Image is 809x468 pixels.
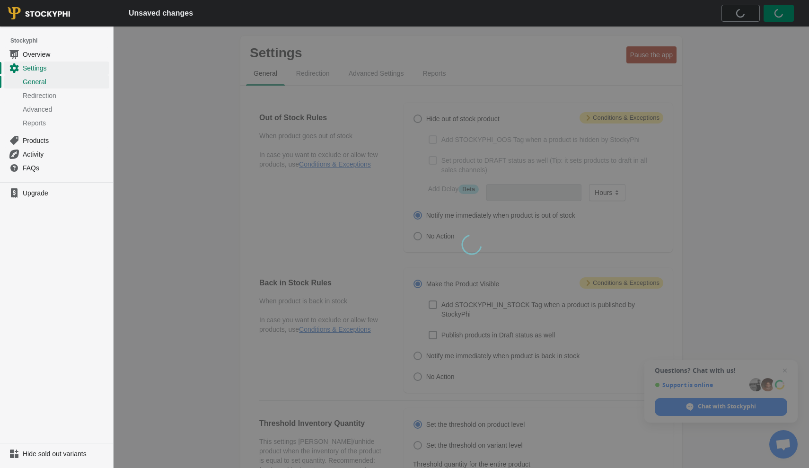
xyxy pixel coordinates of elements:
h2: Unsaved changes [129,8,193,19]
a: Advanced [4,102,109,116]
span: Hide sold out variants [23,449,107,459]
a: Redirection [4,88,109,102]
span: FAQs [23,163,107,173]
span: Products [23,136,107,145]
span: Stockyphi [10,36,113,45]
span: General [23,77,107,87]
a: Overview [4,47,109,61]
a: Settings [4,61,109,75]
a: FAQs [4,161,109,175]
span: Activity [23,150,107,159]
span: Settings [23,63,107,73]
a: Hide sold out variants [4,447,109,460]
a: Reports [4,116,109,130]
a: Upgrade [4,186,109,200]
span: Upgrade [23,188,107,198]
a: General [4,75,109,88]
span: Advanced [23,105,107,114]
span: Redirection [23,91,107,100]
a: Products [4,133,109,147]
a: Activity [4,147,109,161]
span: Reports [23,118,107,128]
span: Overview [23,50,107,59]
